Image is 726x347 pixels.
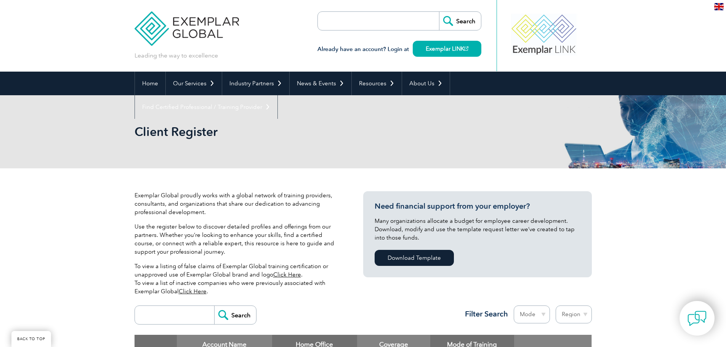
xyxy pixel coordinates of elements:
p: Use the register below to discover detailed profiles and offerings from our partners. Whether you... [135,222,340,256]
a: Our Services [166,72,222,95]
p: Exemplar Global proudly works with a global network of training providers, consultants, and organ... [135,191,340,216]
h3: Need financial support from your employer? [375,201,580,211]
a: Download Template [375,250,454,266]
p: To view a listing of false claims of Exemplar Global training certification or unapproved use of ... [135,262,340,296]
a: Click Here [273,271,301,278]
p: Many organizations allocate a budget for employee career development. Download, modify and use th... [375,217,580,242]
a: Industry Partners [222,72,289,95]
img: en [714,3,724,10]
a: News & Events [290,72,351,95]
a: BACK TO TOP [11,331,51,347]
a: Exemplar LINK [413,41,481,57]
input: Search [214,306,256,324]
input: Search [439,12,481,30]
a: About Us [402,72,450,95]
p: Leading the way to excellence [135,51,218,60]
img: open_square.png [464,46,468,51]
h3: Filter Search [460,309,508,319]
a: Find Certified Professional / Training Provider [135,95,277,119]
img: contact-chat.png [688,309,707,328]
a: Home [135,72,165,95]
a: Click Here [179,288,207,295]
h2: Client Register [135,126,455,138]
a: Resources [352,72,402,95]
h3: Already have an account? Login at [317,45,481,54]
